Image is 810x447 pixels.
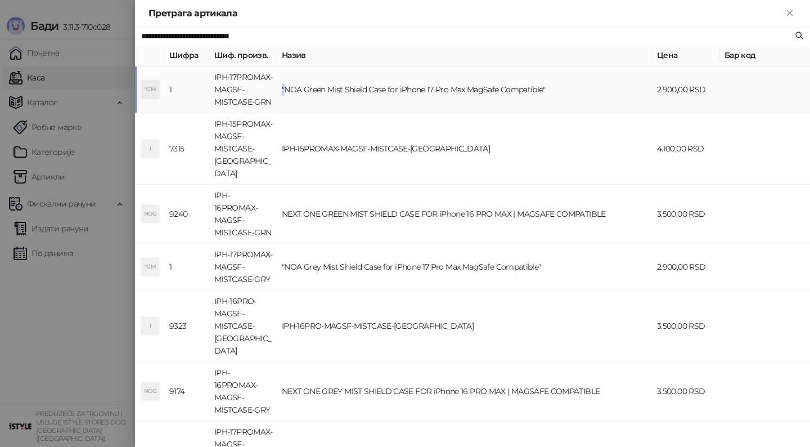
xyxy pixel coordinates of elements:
th: Цена [652,44,720,66]
td: 9174 [165,362,210,421]
th: Назив [277,44,652,66]
td: 7315 [165,113,210,185]
td: 1 [165,66,210,113]
div: I [141,317,159,335]
div: "GM [141,258,159,276]
th: Шифра [165,44,210,66]
button: Close [783,7,796,20]
td: IPH-16PROMAX-MAGSF-MISTCASE-GRN [210,185,277,244]
td: IPH-17PROMAX-MAGSF-MISTCASE-GRN [210,66,277,113]
div: Претрага артикала [148,7,783,20]
th: Шиф. произв. [210,44,277,66]
td: IPH-15PROMAX-MAGSF-MISTCASE-[GEOGRAPHIC_DATA] [277,113,652,185]
td: NEXT ONE GREY MIST SHIELD CASE FOR iPhone 16 PRO MAX | MAGSAFE COMPATIBLE [277,362,652,421]
td: NEXT ONE GREEN MIST SHIELD CASE FOR iPhone 16 PRO MAX | MAGSAFE COMPATIBLE [277,185,652,244]
td: IPH-16PRO-MAGSF-MISTCASE-[GEOGRAPHIC_DATA] [277,290,652,362]
div: "GM [141,81,159,99]
td: "NOA Green Mist Shield Case for iPhone 17 Pro Max MagSafe Compatible" [277,66,652,113]
div: NOG [141,382,159,400]
div: I [141,140,159,158]
td: 3.500,00 RSD [652,290,720,362]
td: "NOA Grey Mist Shield Case for iPhone 17 Pro Max MagSafe Compatible" [277,244,652,290]
td: IPH-15PROMAX-MAGSF-MISTCASE-[GEOGRAPHIC_DATA] [210,113,277,185]
td: 4.100,00 RSD [652,113,720,185]
td: 2.900,00 RSD [652,244,720,290]
td: 2.900,00 RSD [652,66,720,113]
td: 9323 [165,290,210,362]
td: IPH-16PRO-MAGSF-MISTCASE-[GEOGRAPHIC_DATA] [210,290,277,362]
td: IPH-16PROMAX-MAGSF-MISTCASE-GRY [210,362,277,421]
th: Бар код [720,44,810,66]
div: NOG [141,205,159,223]
td: 1 [165,244,210,290]
td: 9240 [165,185,210,244]
td: 3.500,00 RSD [652,362,720,421]
td: IPH-17PROMAX-MAGSF-MISTCASE-GRY [210,244,277,290]
td: 3.500,00 RSD [652,185,720,244]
